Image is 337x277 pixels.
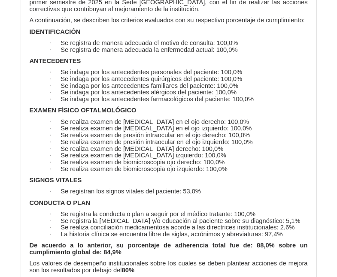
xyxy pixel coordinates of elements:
[50,75,61,82] span: ·
[50,166,308,173] p: Se realiza examen de biomicroscopia ojo izquierdo: 100,0%
[50,159,308,166] p: Se realiza examen de biomicroscopia ojo derecho: 100,0%
[50,138,61,145] span: ·
[50,125,61,132] span: ·
[30,177,82,184] b: SIGNOS VITALES
[50,132,61,138] span: ·
[50,96,308,103] p: Se indaga por los antecedentes farmacológicos del paciente: 100,0%
[50,119,308,126] p: Se realiza examen de [MEDICAL_DATA] en el ojo derecho: 100,0%
[30,107,137,114] b: EXAMEN FÍSICO OFTALMOLÓGICO
[50,89,308,96] p: Se indaga por los antecedentes alérgicos del paciente: 100,0%
[50,152,308,159] p: Se realiza examen de [MEDICAL_DATA] izquierdo: 100,0%
[50,83,308,90] p: Se indaga por los antecedentes familiares del paciente: 100,0%
[50,211,308,218] p: Se registra la conducta o plan a seguir por el médico tratante: 100,0%
[50,146,308,153] p: Se realiza examen de [MEDICAL_DATA] derecho: 100,0%
[50,145,61,152] span: ·
[50,224,61,231] span: ·
[50,118,61,125] span: ·
[50,47,308,54] p: Se registra de manera adecuada la enfermedad actual: 100,0%
[50,40,308,47] p: Se registra de manera adecuada el motivo de consulta: 100,0%
[50,224,308,231] p: Se realiza conciliación medicamentosa acorde a las directrices institucionales: 2,6%
[50,96,61,102] span: ·
[50,152,61,159] span: ·
[294,236,337,277] div: Widget de chat
[50,159,61,166] span: ·
[50,211,61,217] span: ·
[50,69,61,75] span: ·
[30,57,81,64] b: ANTECEDENTES
[50,76,308,83] p: Se indaga por los antecedentes quirúrgicos del paciente: 100,0%
[30,17,308,24] p: A continuación, se describen los criterios evaluados con su respectivo porcentaje de cumplimiento:
[50,218,308,225] p: Se registra la [MEDICAL_DATA] y/o educación al paciente sobre su diagnóstico: 5,1%
[30,28,81,35] b: IDENTIFICACIÓN
[50,188,308,195] p: Se registran los signos vitales del paciente: 53,0%
[50,166,61,172] span: ·
[50,132,308,139] p: Se realiza examen de presión intraocular en el ojo derecho: 100,0%
[50,217,61,224] span: ·
[50,82,61,89] span: ·
[30,199,91,206] b: CONDUCTA O PLAN
[50,39,61,46] span: ·
[30,260,308,274] p: Los valores de desempeño institucionales sobre los cuales se deben plantear acciones de mejora so...
[122,267,134,274] b: 80%
[50,46,61,53] span: ·
[294,236,337,277] iframe: Chat Widget
[50,139,308,146] p: Se realiza examen de presión intraocular en el ojo izquierdo: 100,0%
[50,125,308,132] p: Se realiza examen de [MEDICAL_DATA] en el ojo izquierdo: 100,0%
[50,89,61,96] span: ·
[50,231,61,238] span: ·
[50,231,308,238] p: La historia clínica se encuentra libre de siglas, acrónimos y abreviaturas: 97,4%
[50,188,61,195] span: ·
[30,242,308,256] b: De acuerdo a lo anterior, su porcentaje de adherencia total fue de: 88,0% sobre un cumplimiento g...
[50,69,308,76] p: Se indaga por los antecedentes personales del paciente: 100,0%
